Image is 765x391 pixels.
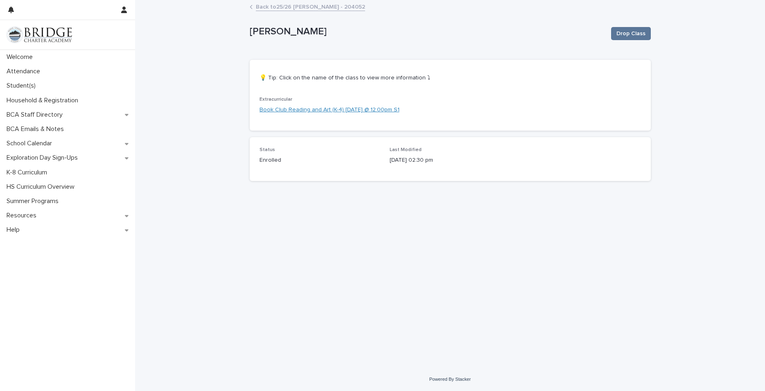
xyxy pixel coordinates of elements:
img: V1C1m3IdTEidaUdm9Hs0 [7,27,72,43]
p: Welcome [3,53,39,61]
p: School Calendar [3,140,59,147]
p: [PERSON_NAME] [250,26,605,38]
p: K-8 Curriculum [3,169,54,176]
p: Resources [3,212,43,219]
p: Enrolled [260,156,380,165]
span: Drop Class [616,29,645,38]
button: Drop Class [611,27,651,40]
span: Extracurricular [260,97,292,102]
p: Household & Registration [3,97,85,104]
p: [DATE] 02:30 pm [390,156,510,165]
p: Attendance [3,68,47,75]
a: Back to25/26 [PERSON_NAME] - 204052 [256,2,365,11]
a: Book Club Reading and Art (K-4) [DATE] @ 12:00pm S1 [260,106,399,114]
p: Summer Programs [3,197,65,205]
p: HS Curriculum Overview [3,183,81,191]
p: Student(s) [3,82,42,90]
p: BCA Staff Directory [3,111,69,119]
span: Status [260,147,275,152]
p: BCA Emails & Notes [3,125,70,133]
p: Help [3,226,26,234]
span: Last Modified [390,147,422,152]
p: Exploration Day Sign-Ups [3,154,84,162]
a: Powered By Stacker [429,377,471,382]
h5: 💡 Tip: Click on the name of the class to view more information ⤵ [260,75,638,81]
